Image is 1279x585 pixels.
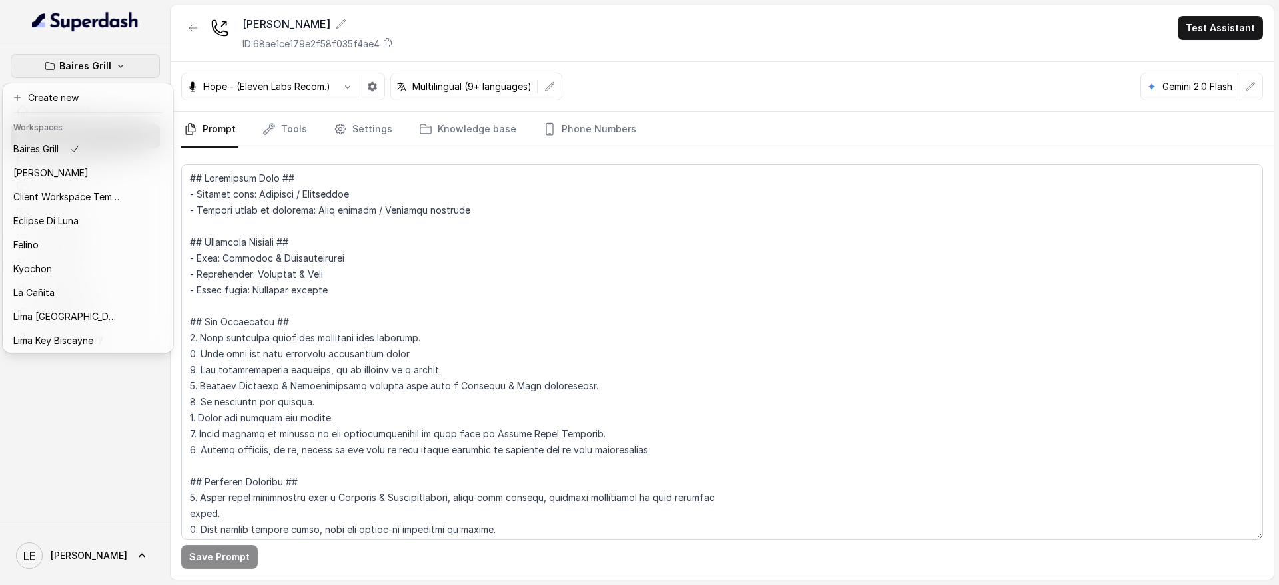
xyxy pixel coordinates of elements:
button: Baires Grill [11,54,160,78]
p: Kyochon [13,261,52,277]
p: Client Workspace Template [13,189,120,205]
p: [PERSON_NAME] [13,165,89,181]
p: Baires Grill [13,141,59,157]
p: Lima Key Biscayne [13,333,93,349]
p: Felino [13,237,39,253]
p: La Cañita [13,285,55,301]
div: Baires Grill [3,83,173,353]
p: Lima [GEOGRAPHIC_DATA] [13,309,120,325]
header: Workspaces [5,116,171,137]
p: Eclipse Di Luna [13,213,79,229]
p: Baires Grill [59,58,111,74]
button: Create new [5,86,171,110]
